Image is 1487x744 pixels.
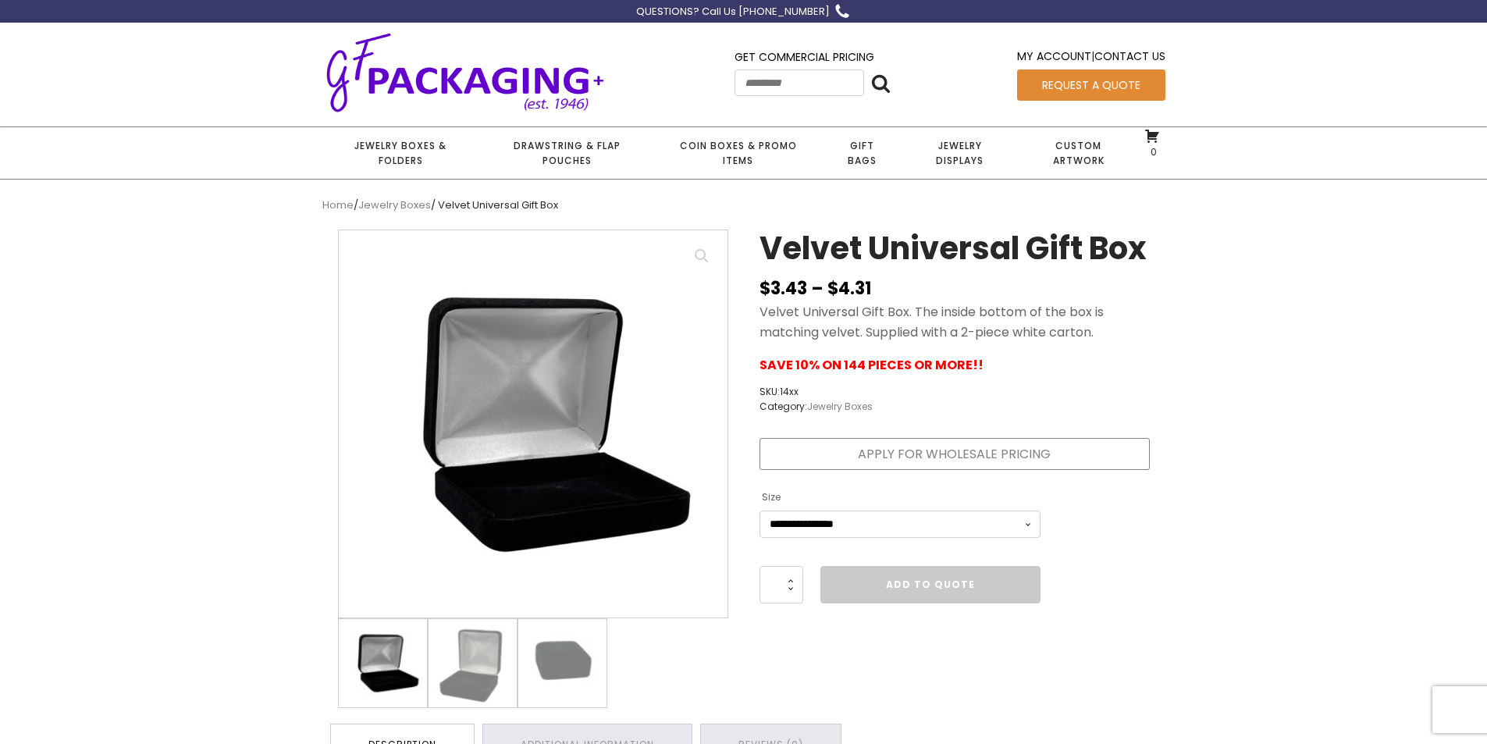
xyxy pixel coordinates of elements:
[654,127,821,179] a: Coin Boxes & Promo Items
[762,485,781,510] label: Size
[1018,127,1139,179] a: Custom Artwork
[339,619,427,707] img: Medium sized black velvet covered Jewelry Presentation Box open showing universal bottom pad.
[827,276,871,301] bdi: 4.31
[760,566,803,603] input: Product quantity
[1017,48,1165,69] div: |
[780,385,799,398] span: 14xx
[358,198,431,212] a: Jewelry Boxes
[636,4,830,20] div: QUESTIONS? Call Us [PHONE_NUMBER]
[760,276,770,301] span: $
[1017,69,1165,101] a: Request a Quote
[429,619,517,707] img: Medium sized black velvet covered Jewelry Presentation Box open showing color matching universal ...
[822,127,902,179] a: Gift Bags
[688,242,716,270] a: View full-screen image gallery
[1147,145,1157,158] span: 0
[760,276,807,301] bdi: 3.43
[518,619,607,707] img: Medium size velvet Jewelry Presentation Box - closed.
[760,230,1147,275] h1: Velvet Universal Gift Box
[760,302,1150,342] p: Velvet Universal Gift Box. The inside bottom of the box is matching velvet. Supplied with a 2-pie...
[479,127,654,179] a: Drawstring & Flap Pouches
[322,127,479,179] a: Jewelry Boxes & Folders
[902,127,1018,179] a: Jewelry Displays
[760,384,873,399] span: SKU:
[811,276,824,301] span: –
[1017,48,1091,64] a: My Account
[322,198,354,212] a: Home
[760,438,1150,471] a: Apply for Wholesale Pricing
[1144,128,1160,158] a: 0
[735,49,874,65] a: Get Commercial Pricing
[322,30,608,115] img: GF Packaging + - Established 1946
[760,356,984,374] strong: SAVE 10% ON 144 PIECES OR MORE!!
[1094,48,1165,64] a: Contact Us
[760,399,873,414] span: Category:
[322,198,1165,214] nav: Breadcrumb
[807,400,873,413] a: Jewelry Boxes
[820,566,1041,603] a: Add to Quote
[827,276,838,301] span: $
